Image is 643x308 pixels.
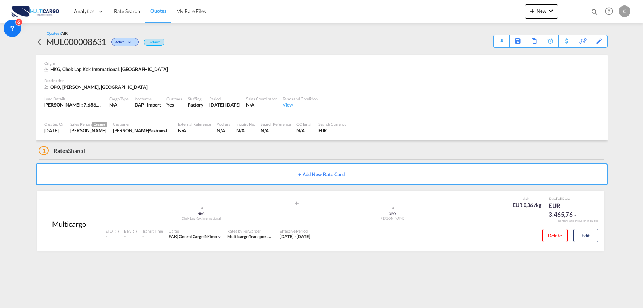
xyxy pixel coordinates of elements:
div: Origin [44,61,599,66]
md-icon: icon-magnify [591,8,598,16]
div: N/A [109,101,129,108]
div: - import [144,101,161,108]
span: | [177,234,178,239]
span: Rate Search [114,8,140,14]
md-icon: Estimated Time Of Arrival [131,229,135,234]
md-icon: icon-chevron-down [546,7,555,15]
div: [PERSON_NAME] [297,216,488,221]
div: Shared [39,147,85,155]
div: Search Reference [261,121,291,127]
span: Sell [557,197,562,201]
div: slab [511,196,541,201]
div: CC Email [296,121,312,127]
div: Stuffing [188,96,203,101]
div: C [619,5,630,17]
span: - [124,234,126,239]
md-icon: assets/icons/custom/roll-o-plane.svg [292,201,301,205]
div: Cargo Type [109,96,129,101]
div: OPO [297,212,488,216]
div: Remark and Inclusion included [553,219,604,223]
div: Quote PDF is not available at this time [497,35,506,42]
button: Delete [542,229,568,242]
div: icon-magnify [591,8,598,19]
div: External Reference [178,121,211,127]
span: Quotes [150,8,166,14]
div: EUR 0,36 /kg [513,201,541,209]
span: FAK [169,234,179,239]
span: Analytics [74,8,94,15]
div: DAP [135,101,144,108]
div: Sales Coordinator [246,96,277,101]
div: Customer [113,121,172,127]
md-icon: icon-download [497,36,506,42]
div: Change Status Here [106,36,140,47]
button: Edit [573,229,598,242]
div: EUR 3.465,76 [549,201,585,219]
div: Total Rate [549,196,585,201]
span: Rates [54,147,68,154]
div: Created On [44,121,64,127]
div: Sales Person [70,121,107,127]
div: Effective Period [280,228,310,234]
div: OPO, Francisco de Sá Carneiro, Europe [44,84,149,90]
span: AIR [61,31,68,36]
div: ETA [124,228,135,234]
div: [PERSON_NAME] : 7.686,00 KG | Volumetric Wt : 9.571,67 KG [44,101,103,108]
div: Address [217,121,230,127]
div: Destination [44,78,599,83]
div: N/A [261,127,291,134]
div: Default [144,39,164,46]
div: HKG, Chek Lap Kok International, South America [44,66,170,72]
div: 30 Sep 2025 [44,127,64,134]
div: Customs [166,96,182,101]
div: Terms and Condition [283,96,318,101]
div: Search Currency [318,121,347,127]
md-icon: icon-arrow-left [36,38,45,46]
div: Rates by Forwarder [227,228,272,234]
md-icon: icon-plus 400-fg [528,7,537,15]
div: N/A [217,127,230,134]
div: N/A [246,101,277,108]
img: 82db67801a5411eeacfdbd8acfa81e61.png [11,3,60,20]
div: genral cargo n/imo [169,234,217,240]
span: Active [115,40,126,47]
div: MICHAEL HUANG [113,127,172,134]
div: View [283,101,318,108]
div: Period [209,96,240,101]
div: N/A [236,127,255,134]
div: Yes [166,101,182,108]
md-icon: icon-chevron-down [573,213,578,218]
div: Multicargo [52,219,86,229]
div: N/A [178,127,211,134]
span: [DATE] - [DATE] [280,234,310,239]
div: Save As Template [510,35,526,47]
md-icon: icon-chevron-down [217,234,222,240]
div: HKG [106,212,297,216]
div: Incoterms [135,96,161,101]
div: 05 Dec 2023 - 12 Oct 2025 [280,234,310,240]
md-icon: Estimated Time Of Departure [113,229,117,234]
span: Creator [92,122,107,127]
div: Load Details [44,96,103,101]
span: Help [603,5,615,17]
span: Multicargo Transportes e Logistica [227,234,292,239]
span: HKG, Chek Lap Kok International, [GEOGRAPHIC_DATA] [50,66,168,72]
div: N/A [296,127,312,134]
div: Transit Time [142,228,163,234]
span: My Rate Files [176,8,206,14]
div: Cesar Teixeira [70,127,107,134]
div: Factory Stuffing [188,101,203,108]
div: ETD [106,228,117,234]
div: Quotes /AIR [47,30,68,36]
span: Seatrans-ISS GF Shenzhen Branch [149,128,208,133]
div: icon-arrow-left [36,36,46,47]
button: + Add New Rate Card [36,163,608,185]
div: Help [603,5,619,18]
button: icon-plus 400-fgNewicon-chevron-down [525,4,558,19]
span: 1 [39,146,49,155]
span: New [528,8,555,14]
div: Chek Lap Kok International [106,216,297,221]
div: MUL000008631 [46,36,106,47]
div: Multicargo Transportes e Logistica [227,234,272,240]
